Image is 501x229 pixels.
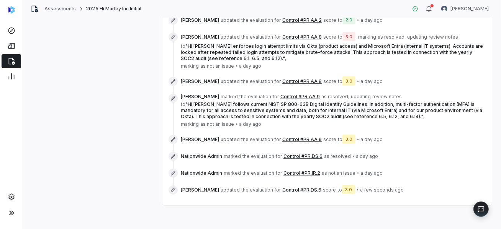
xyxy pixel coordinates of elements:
span: updated [221,187,240,193]
button: Control #PR.AA.9 [280,94,320,100]
span: , [423,114,424,119]
span: the evaluation for [241,34,281,40]
span: marked [224,170,241,176]
span: [PERSON_NAME] [181,34,219,40]
span: marking [181,63,199,69]
span: to [338,34,342,40]
span: • [357,170,359,176]
span: [PERSON_NAME] [181,136,219,143]
span: [PERSON_NAME] [450,6,489,12]
span: score [323,78,336,84]
span: [PERSON_NAME] [181,94,219,100]
span: a few seconds ago [360,187,404,193]
span: • [357,17,359,23]
span: updated [221,78,240,84]
span: the evaluation for [239,94,279,100]
button: Anita Ritter avatar[PERSON_NAME] [437,3,493,15]
span: a day ago [356,153,378,159]
button: Control #PR.AA.8 [282,34,322,40]
span: review notes [429,34,458,40]
span: [PERSON_NAME] [181,17,219,23]
span: • [352,153,354,159]
span: to [337,187,342,193]
span: • [357,136,359,142]
span: 2.0 [342,15,355,24]
span: a day ago [360,17,383,23]
span: updated [221,136,240,143]
span: marking [181,121,199,127]
span: , [285,55,286,61]
img: svg%3e [8,6,15,14]
span: Nationwide Admin [181,153,222,159]
span: 3.0 [342,76,355,86]
span: score [323,17,336,23]
span: to [338,78,342,84]
button: Control #PR.DS.6 [282,187,321,193]
img: Anita Ritter avatar [441,6,447,12]
span: score [323,136,336,143]
button: Control #PR.AA.2 [282,17,322,23]
span: score [323,34,336,40]
span: updating [407,34,427,40]
span: updated [221,17,240,23]
span: " Hi [PERSON_NAME] enforces login attempt limits via Okta (product access) and Microsoft Entra (i... [181,43,483,61]
span: Nationwide Admin [181,170,222,176]
span: a day ago [360,78,383,84]
button: Control #PR.AA.8 [282,78,322,84]
span: • [236,63,237,69]
span: " Hi [PERSON_NAME] follows current NIST SP 800-63B Digital Identity Guidelines. In addition, mult... [181,101,482,119]
span: to [338,17,342,23]
span: as not an issue [200,121,234,127]
span: , [355,34,357,40]
button: Control #PR.DS.6 [283,153,323,159]
span: the evaluation for [241,17,281,23]
span: to [181,43,185,49]
span: the evaluation for [241,136,281,143]
span: review notes [372,94,402,100]
button: Control #PR.AA.9 [282,136,322,143]
span: to [338,136,342,142]
span: marking [358,34,376,40]
span: as not an issue [322,170,355,176]
span: a day ago [360,170,383,176]
a: Assessments [44,6,76,12]
span: 5.0 [342,32,355,41]
span: the evaluation for [242,153,282,159]
span: as resolved , [321,94,349,100]
span: 3.0 [342,185,355,194]
span: • [236,121,237,127]
span: as resolved [324,153,351,159]
span: 2025 Hi Marley Inc Initial [86,6,141,12]
span: updated [221,34,240,40]
span: the evaluation for [241,78,281,84]
span: as not an issue [200,63,234,69]
span: the evaluation for [242,170,282,176]
span: a day ago [239,63,261,69]
span: 3.0 [342,135,355,144]
span: a day ago [360,136,383,143]
button: Control #PR.IR.2 [283,170,320,176]
span: marked [224,153,241,159]
span: [PERSON_NAME] [181,187,219,193]
span: • [357,187,359,193]
span: to [181,101,185,107]
span: [PERSON_NAME] [181,78,219,84]
span: as resolved , [378,34,406,40]
span: the evaluation for [241,187,281,193]
span: updating [351,94,371,100]
span: a day ago [239,121,261,127]
span: • [357,78,359,84]
span: score [323,187,336,193]
span: marked [221,94,238,100]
